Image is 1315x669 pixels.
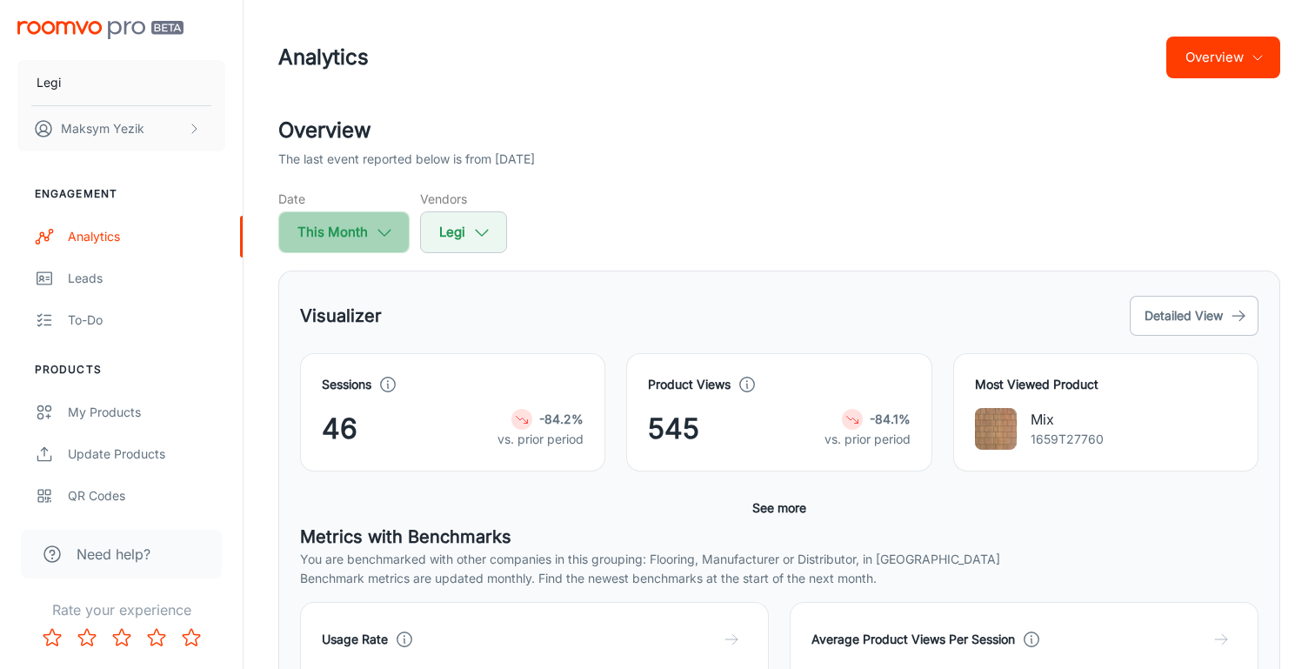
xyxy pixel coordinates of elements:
[648,408,699,450] span: 545
[300,550,1258,569] p: You are benchmarked with other companies in this grouping: Flooring, Manufacturer or Distributor,...
[278,211,410,253] button: This Month
[745,492,813,524] button: See more
[497,430,584,449] p: vs. prior period
[61,119,144,138] p: Maksym Yezik
[37,73,61,92] p: Legi
[139,620,174,655] button: Rate 4 star
[14,599,229,620] p: Rate your experience
[811,630,1015,649] h4: Average Product Views Per Session
[68,445,225,464] div: Update Products
[17,106,225,151] button: Maksym Yezik
[68,486,225,505] div: QR Codes
[824,430,911,449] p: vs. prior period
[539,411,584,426] strong: -84.2%
[278,42,369,73] h1: Analytics
[68,311,225,330] div: To-do
[322,375,371,394] h4: Sessions
[300,303,382,329] h5: Visualizer
[77,544,150,565] span: Need help?
[300,524,1258,550] h5: Metrics with Benchmarks
[278,115,1280,146] h2: Overview
[322,408,357,450] span: 46
[68,227,225,246] div: Analytics
[174,620,209,655] button: Rate 5 star
[870,411,911,426] strong: -84.1%
[975,408,1017,450] img: Mix
[68,403,225,422] div: My Products
[1166,37,1280,78] button: Overview
[1031,409,1104,430] p: Mix
[70,620,104,655] button: Rate 2 star
[278,150,535,169] p: The last event reported below is from [DATE]
[1130,296,1258,336] button: Detailed View
[104,620,139,655] button: Rate 3 star
[1031,430,1104,449] p: 1659T27760
[420,190,507,208] h5: Vendors
[648,375,731,394] h4: Product Views
[17,21,184,39] img: Roomvo PRO Beta
[300,569,1258,588] p: Benchmark metrics are updated monthly. Find the newest benchmarks at the start of the next month.
[975,375,1237,394] h4: Most Viewed Product
[68,269,225,288] div: Leads
[278,190,410,208] h5: Date
[420,211,507,253] button: Legi
[17,60,225,105] button: Legi
[322,630,388,649] h4: Usage Rate
[35,620,70,655] button: Rate 1 star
